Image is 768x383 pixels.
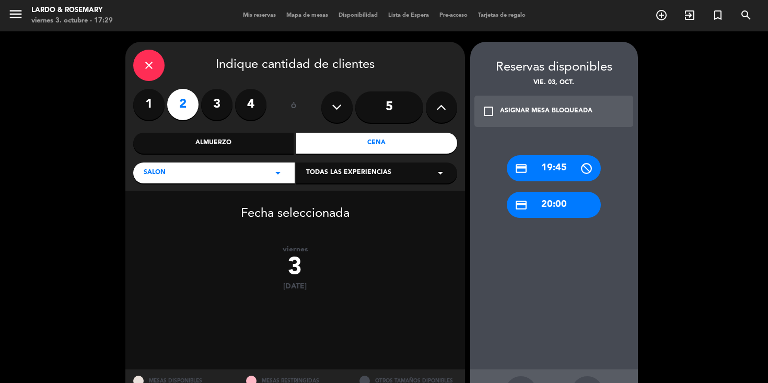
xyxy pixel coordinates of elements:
div: ASIGNAR MESA BLOQUEADA [500,106,592,117]
i: arrow_drop_down [272,167,284,179]
label: 3 [201,89,232,120]
div: 19:45 [507,155,601,181]
div: [DATE] [125,282,465,291]
div: viernes 3. octubre - 17:29 [31,16,113,26]
div: 3 [125,254,465,282]
i: credit_card [515,162,528,175]
span: Mis reservas [238,13,281,18]
div: vie. 03, oct. [470,78,638,88]
i: search [740,9,752,21]
i: credit_card [515,199,528,212]
div: Indique cantidad de clientes [133,50,457,81]
div: viernes [125,245,465,254]
div: Cena [296,133,457,154]
div: Lardo & Rosemary [31,5,113,16]
label: 2 [167,89,199,120]
span: SALON [144,168,166,178]
span: Todas las experiencias [306,168,391,178]
div: 20:00 [507,192,601,218]
span: Lista de Espera [383,13,434,18]
i: arrow_drop_down [434,167,447,179]
button: menu [8,6,24,26]
i: turned_in_not [712,9,724,21]
i: check_box_outline_blank [482,105,495,118]
div: Reservas disponibles [470,57,638,78]
div: Almuerzo [133,133,294,154]
i: add_circle_outline [655,9,668,21]
span: Tarjetas de regalo [473,13,531,18]
div: ó [277,89,311,125]
i: close [143,59,155,72]
span: Disponibilidad [333,13,383,18]
span: Pre-acceso [434,13,473,18]
i: exit_to_app [683,9,696,21]
div: Fecha seleccionada [125,191,465,224]
span: Mapa de mesas [281,13,333,18]
label: 4 [235,89,266,120]
i: menu [8,6,24,22]
label: 1 [133,89,165,120]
